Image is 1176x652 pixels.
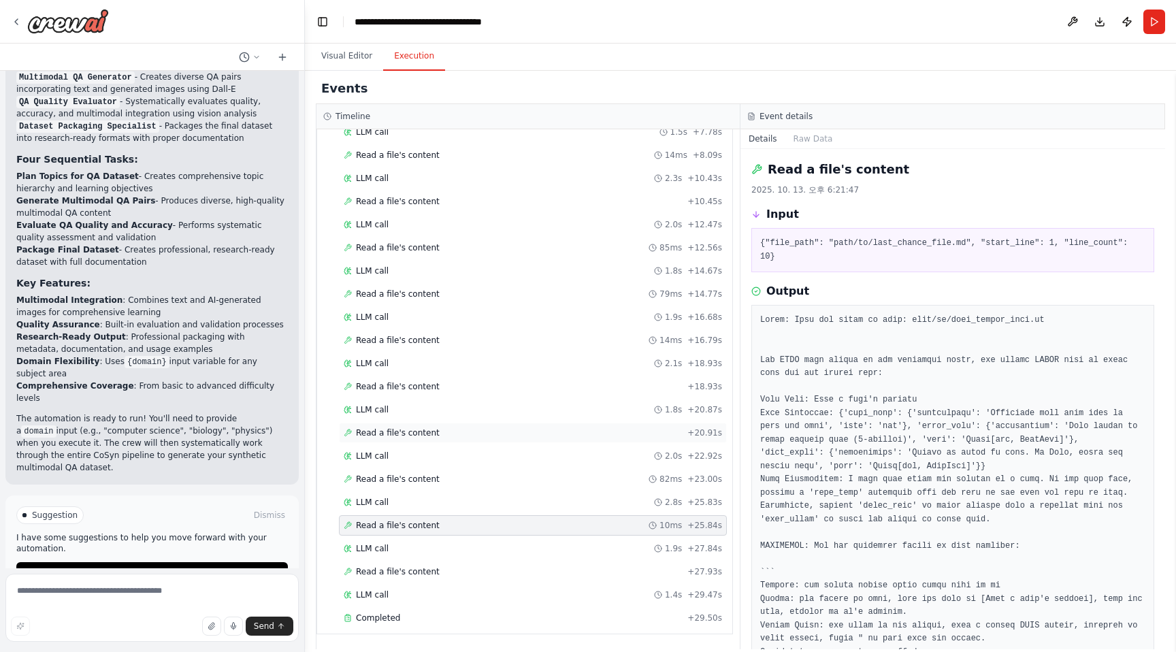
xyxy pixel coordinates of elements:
span: + 14.67s [687,265,722,276]
span: LLM call [356,543,389,554]
strong: Package Final Dataset [16,245,119,255]
span: Send [254,621,274,632]
span: + 16.79s [687,335,722,346]
span: + 27.84s [687,543,722,554]
span: + 29.47s [687,589,722,600]
strong: Evaluate QA Quality and Accuracy [16,221,173,230]
span: Read a file's content [356,427,440,438]
li: - Creates comprehensive topic hierarchy and learning objectives [16,170,288,195]
span: + 27.93s [687,566,722,577]
span: LLM call [356,127,389,137]
span: LLM call [356,589,389,600]
span: + 10.45s [687,196,722,207]
span: Read a file's content [356,289,440,299]
li: : From basic to advanced difficulty levels [16,380,288,404]
span: Suggestion [32,510,78,521]
span: 1.4s [665,589,682,600]
span: LLM call [356,312,389,323]
span: Read a file's content [356,242,440,253]
span: LLM call [356,404,389,415]
button: Improve this prompt [11,617,30,636]
span: LLM call [356,173,389,184]
li: : Uses input variable for any subject area [16,355,288,380]
li: : Professional packaging with metadata, documentation, and usage examples [16,331,288,355]
nav: breadcrumb [355,15,538,29]
span: 79ms [659,289,682,299]
span: + 22.92s [687,451,722,461]
span: LLM call [356,219,389,230]
strong: Generate Multimodal QA Pairs [16,196,155,206]
span: + 20.91s [687,427,722,438]
span: LLM call [356,265,389,276]
button: Details [740,129,785,148]
span: + 18.93s [687,381,722,392]
h3: Input [766,206,799,223]
h2: Read a file's content [768,160,909,179]
button: Improve automation [16,562,288,584]
code: QA Quality Evaluator [16,96,120,108]
code: domain [21,425,56,438]
span: + 8.09s [693,150,722,161]
li: - Systematically evaluates quality, accuracy, and multimodal integration using vision analysis [16,95,288,120]
li: - Creates diverse QA pairs incorporating text and generated images using Dall-E [16,71,288,95]
div: 2025. 10. 13. 오후 6:21:47 [751,184,1154,195]
span: 1.5s [670,127,687,137]
span: Read a file's content [356,196,440,207]
span: Read a file's content [356,381,440,392]
span: + 18.93s [687,358,722,369]
button: Switch to previous chat [233,49,266,65]
span: LLM call [356,451,389,461]
button: Hide left sidebar [313,12,332,31]
span: Improve automation [116,568,199,578]
code: Multimodal QA Generator [16,71,135,84]
span: 1.9s [665,543,682,554]
strong: Quality Assurance [16,320,100,329]
button: Click to speak your automation idea [224,617,243,636]
span: 2.0s [665,451,682,461]
span: Completed [356,613,400,623]
strong: Comprehensive Coverage [16,381,134,391]
button: Dismiss [251,508,288,522]
span: + 10.43s [687,173,722,184]
span: + 7.78s [693,127,722,137]
h2: Events [321,79,367,98]
li: - Packages the final dataset into research-ready formats with proper documentation [16,120,288,144]
span: + 12.47s [687,219,722,230]
span: 85ms [659,242,682,253]
span: 1.8s [665,265,682,276]
span: 10ms [659,520,682,531]
li: - Creates professional, research-ready dataset with full documentation [16,244,288,268]
h3: Event details [759,111,813,122]
span: + 23.00s [687,474,722,485]
span: Read a file's content [356,150,440,161]
strong: Domain Flexibility [16,357,99,366]
strong: Four Sequential Tasks: [16,154,138,165]
span: + 25.83s [687,497,722,508]
span: Read a file's content [356,520,440,531]
span: 2.8s [665,497,682,508]
button: Execution [383,42,445,71]
li: - Produces diverse, high-quality multimodal QA content [16,195,288,219]
span: 1.8s [665,404,682,415]
code: {domain} [125,356,169,368]
span: + 29.50s [687,613,722,623]
strong: Multimodal Integration [16,295,122,305]
p: The automation is ready to run! You'll need to provide a input (e.g., "computer science", "biolog... [16,412,288,474]
strong: Research-Ready Output [16,332,126,342]
span: Read a file's content [356,566,440,577]
span: + 12.56s [687,242,722,253]
span: 14ms [659,335,682,346]
strong: Key Features: [16,278,91,289]
p: I have some suggestions to help you move forward with your automation. [16,532,288,554]
span: 2.0s [665,219,682,230]
span: + 16.68s [687,312,722,323]
span: + 25.84s [687,520,722,531]
span: 2.1s [665,358,682,369]
button: Visual Editor [310,42,383,71]
code: Dataset Packaging Specialist [16,120,159,133]
span: 1.9s [665,312,682,323]
span: 82ms [659,474,682,485]
strong: Plan Topics for QA Dataset [16,172,139,181]
span: + 20.87s [687,404,722,415]
button: Send [246,617,293,636]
